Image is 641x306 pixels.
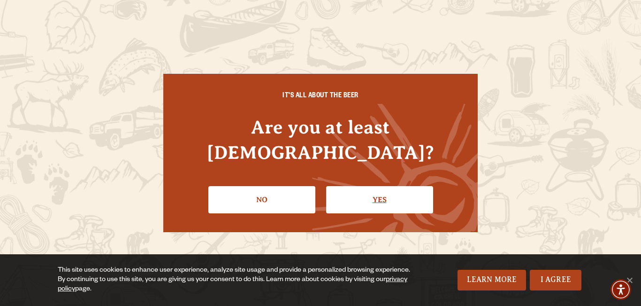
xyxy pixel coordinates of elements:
[326,186,433,213] a: Confirm I'm 21 or older
[208,186,315,213] a: No
[58,266,414,294] div: This site uses cookies to enhance user experience, analyze site usage and provide a personalized ...
[610,279,631,300] div: Accessibility Menu
[458,270,527,290] a: Learn More
[182,115,459,165] h4: Are you at least [DEMOGRAPHIC_DATA]?
[530,270,581,290] a: I Agree
[182,93,459,101] h6: IT'S ALL ABOUT THE BEER
[58,276,407,293] a: privacy policy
